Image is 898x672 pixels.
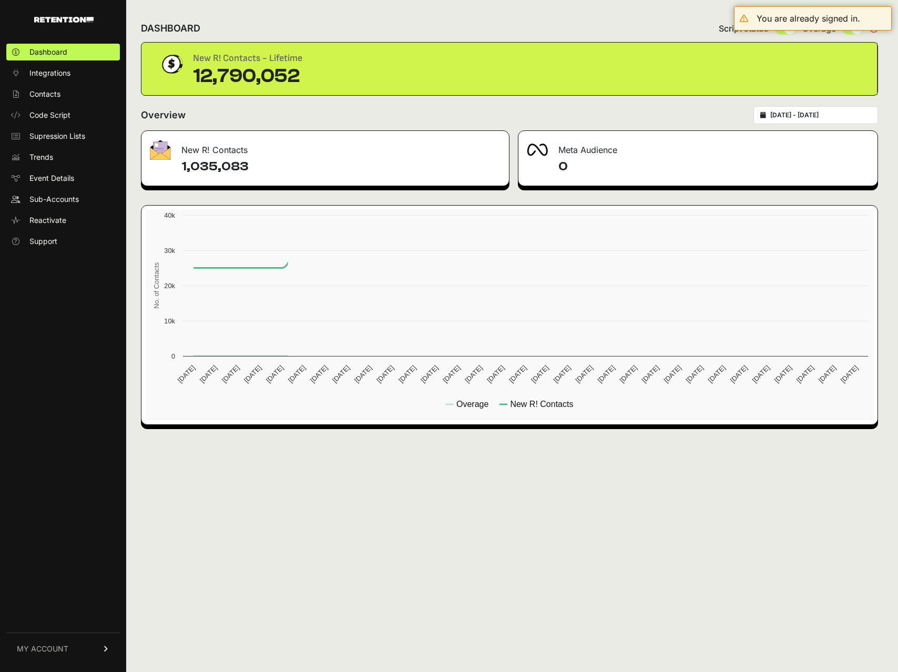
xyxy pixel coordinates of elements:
text: [DATE] [463,364,484,384]
a: Sub-Accounts [6,191,120,208]
text: [DATE] [198,364,219,384]
span: Trends [29,152,53,162]
text: [DATE] [397,364,417,384]
text: [DATE] [640,364,661,384]
a: Code Script [6,107,120,124]
text: [DATE] [242,364,263,384]
a: Event Details [6,170,120,187]
text: [DATE] [596,364,616,384]
text: [DATE] [419,364,440,384]
text: 30k [164,247,175,254]
text: [DATE] [485,364,506,384]
text: [DATE] [574,364,594,384]
span: Event Details [29,173,74,184]
img: dollar-coin-05c43ed7efb7bc0c12610022525b4bbbb207c7efeef5aecc26f025e68dcafac9.png [158,51,185,77]
text: [DATE] [507,364,528,384]
a: Contacts [6,86,120,103]
div: You are already signed in. [757,12,860,25]
span: Support [29,236,57,247]
text: [DATE] [176,364,197,384]
div: Meta Audience [518,131,877,162]
a: Supression Lists [6,128,120,145]
span: Dashboard [29,47,67,57]
a: Support [6,233,120,250]
text: [DATE] [839,364,860,384]
text: [DATE] [817,364,838,384]
text: [DATE] [309,364,329,384]
span: Supression Lists [29,131,85,141]
text: [DATE] [220,364,241,384]
text: [DATE] [751,364,771,384]
a: MY ACCOUNT [6,633,120,665]
span: Integrations [29,68,70,78]
text: [DATE] [264,364,285,384]
div: New R! Contacts [141,131,509,162]
text: [DATE] [287,364,307,384]
a: Reactivate [6,212,120,229]
h4: 1,035,083 [181,158,501,175]
text: [DATE] [529,364,550,384]
text: [DATE] [441,364,462,384]
img: Retention.com [34,17,94,23]
text: Overage [456,400,488,409]
text: [DATE] [552,364,572,384]
h4: 0 [558,158,869,175]
text: 0 [171,352,175,360]
span: Script status [719,22,769,35]
text: [DATE] [618,364,639,384]
div: New R! Contacts - Lifetime [193,51,302,66]
span: MY ACCOUNT [17,644,68,654]
h2: Overview [141,108,186,123]
text: [DATE] [662,364,683,384]
text: [DATE] [773,364,793,384]
text: 40k [164,211,175,219]
text: [DATE] [685,364,705,384]
text: [DATE] [375,364,395,384]
img: fa-envelope-19ae18322b30453b285274b1b8af3d052b27d846a4fbe8435d1a52b978f639a2.png [150,140,171,160]
img: fa-meta-2f981b61bb99beabf952f7030308934f19ce035c18b003e963880cc3fabeebb7.png [527,144,548,156]
div: 12,790,052 [193,66,302,87]
span: Code Script [29,110,70,120]
span: Reactivate [29,215,66,226]
a: Integrations [6,65,120,82]
text: 10k [164,317,175,325]
text: [DATE] [331,364,351,384]
text: [DATE] [729,364,749,384]
text: [DATE] [707,364,727,384]
text: New R! Contacts [510,400,573,409]
text: [DATE] [795,364,815,384]
span: Contacts [29,89,60,99]
text: No. of Contacts [152,262,160,309]
text: [DATE] [353,364,373,384]
a: Trends [6,149,120,166]
span: Sub-Accounts [29,194,79,205]
text: 20k [164,282,175,290]
h2: DASHBOARD [141,21,200,36]
a: Dashboard [6,44,120,60]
